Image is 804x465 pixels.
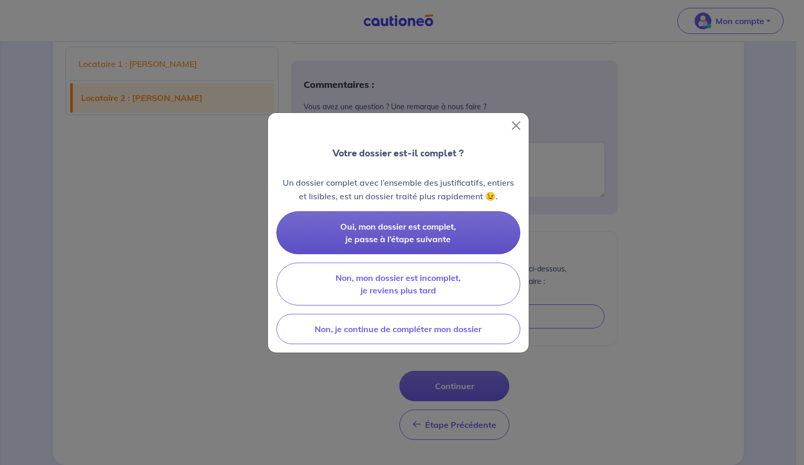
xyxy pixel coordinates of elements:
[332,146,464,160] p: Votre dossier est-il complet ?
[276,176,520,203] p: Un dossier complet avec l’ensemble des justificatifs, entiers et lisibles, est un dossier traité ...
[508,117,524,134] button: Close
[276,211,520,254] button: Oui, mon dossier est complet, je passe à l’étape suivante
[340,221,456,244] span: Oui, mon dossier est complet, je passe à l’étape suivante
[276,314,520,344] button: Non, je continue de compléter mon dossier
[336,273,461,296] span: Non, mon dossier est incomplet, je reviens plus tard
[276,263,520,305] button: Non, mon dossier est incomplet, je reviens plus tard
[315,324,482,334] span: Non, je continue de compléter mon dossier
